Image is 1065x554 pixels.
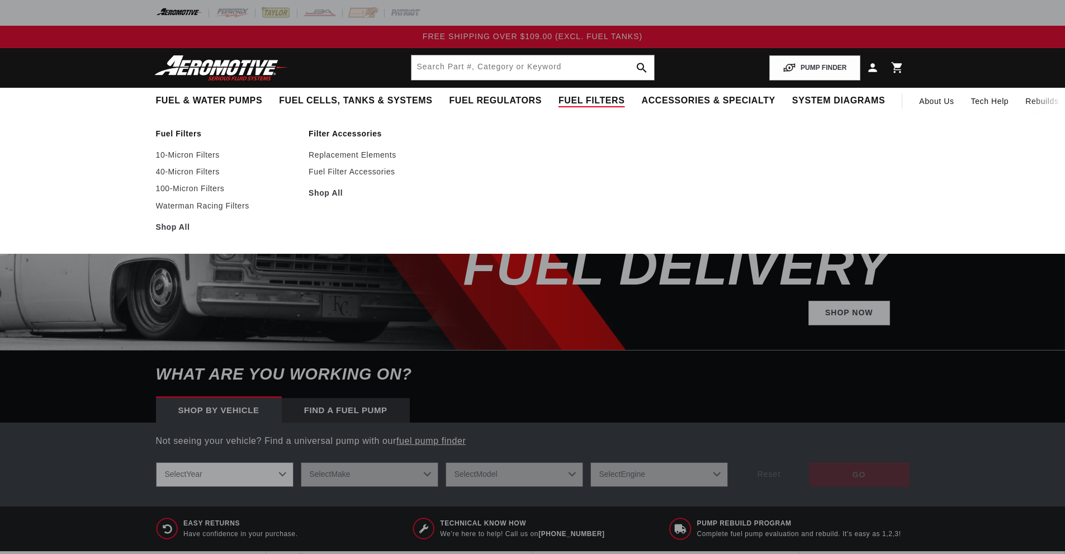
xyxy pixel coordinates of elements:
span: Tech Help [971,95,1009,107]
span: Fuel Regulators [449,95,541,107]
span: Fuel Cells, Tanks & Systems [279,95,432,107]
p: We’re here to help! Call us on [440,529,604,539]
a: 10-Micron Filters [156,150,298,160]
select: Make [301,462,438,487]
summary: Fuel Cells, Tanks & Systems [271,88,441,114]
span: Fuel & Water Pumps [156,95,263,107]
span: Technical Know How [440,519,604,528]
p: Complete fuel pump evaluation and rebuild. It's easy as 1,2,3! [697,529,901,539]
span: About Us [919,97,954,106]
h2: SHOP BEST SELLING FUEL DELIVERY [412,149,890,290]
summary: Accessories & Specialty [633,88,784,114]
a: Shop Now [808,301,890,326]
div: Shop by vehicle [156,398,282,423]
button: search button [629,55,654,80]
span: System Diagrams [792,95,885,107]
summary: Fuel Regulators [441,88,550,114]
span: Pump Rebuild program [697,519,901,528]
a: [PHONE_NUMBER] [538,530,604,538]
a: Waterman Racing Filters [156,201,298,211]
a: Fuel Filter Accessories [309,167,451,177]
select: Engine [590,462,728,487]
button: PUMP FINDER [769,55,860,81]
div: Find a Fuel Pump [282,398,410,423]
p: Have confidence in your purchase. [183,529,298,539]
span: FREE SHIPPING OVER $109.00 (EXCL. FUEL TANKS) [423,32,642,41]
a: Replacement Elements [309,150,451,160]
a: Filter Accessories [309,129,451,139]
input: Search by Part Number, Category or Keyword [411,55,654,80]
a: 100-Micron Filters [156,183,298,193]
select: Year [156,462,294,487]
p: Not seeing your vehicle? Find a universal pump with our [156,434,910,448]
span: Accessories & Specialty [642,95,775,107]
h6: What are you working on? [128,351,938,398]
a: Fuel Filters [156,129,298,139]
summary: Fuel Filters [550,88,633,114]
a: 40-Micron Filters [156,167,298,177]
select: Model [446,462,583,487]
span: Rebuilds [1025,95,1058,107]
span: Easy Returns [183,519,298,528]
a: Shop All [156,222,298,232]
summary: System Diagrams [784,88,893,114]
span: Fuel Filters [558,95,625,107]
summary: Fuel & Water Pumps [148,88,271,114]
a: Shop All [309,188,451,198]
a: About Us [911,88,962,115]
a: fuel pump finder [396,436,466,446]
summary: Tech Help [963,88,1017,115]
img: Aeromotive [152,55,291,81]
